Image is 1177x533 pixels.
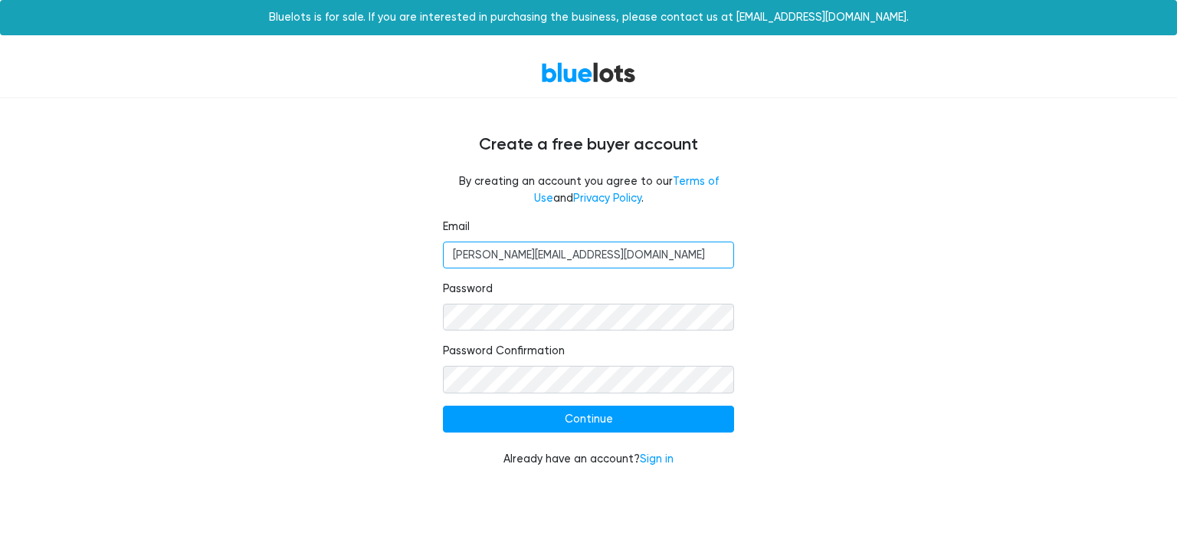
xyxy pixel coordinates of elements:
[640,452,674,466] a: Sign in
[443,406,734,433] input: Continue
[443,343,565,360] label: Password Confirmation
[443,451,734,468] div: Already have an account?
[573,192,641,205] a: Privacy Policy
[443,173,734,206] fieldset: By creating an account you agree to our and .
[443,219,470,235] label: Email
[443,281,493,298] label: Password
[443,242,734,269] input: Email
[541,61,636,84] a: BlueLots
[129,135,1048,155] h4: Create a free buyer account
[534,175,719,205] a: Terms of Use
